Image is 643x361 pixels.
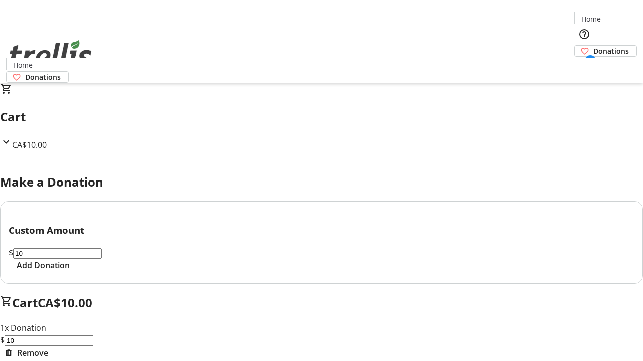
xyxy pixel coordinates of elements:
span: CA$10.00 [12,139,47,150]
input: Donation Amount [5,335,93,346]
a: Home [7,60,39,70]
span: Add Donation [17,259,70,271]
img: Orient E2E Organization CMEONMH8dm's Logo [6,29,95,79]
span: Remove [17,347,48,359]
span: Donations [25,72,61,82]
button: Add Donation [9,259,78,271]
span: Home [13,60,33,70]
button: Help [574,24,594,44]
button: Cart [574,57,594,77]
input: Donation Amount [13,248,102,259]
span: CA$10.00 [38,294,92,311]
a: Donations [574,45,637,57]
span: Donations [593,46,629,56]
span: $ [9,247,13,258]
a: Home [575,14,607,24]
span: Home [581,14,601,24]
a: Donations [6,71,69,83]
h3: Custom Amount [9,223,634,237]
